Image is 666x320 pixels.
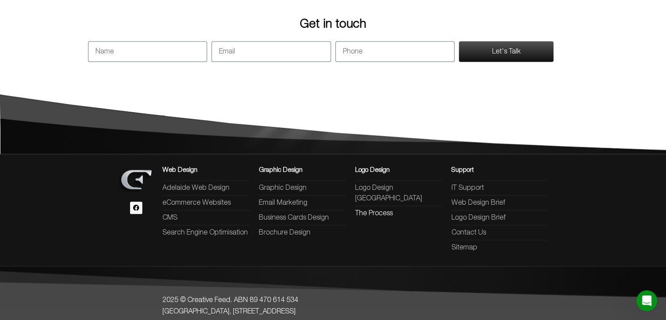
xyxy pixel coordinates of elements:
[451,198,505,208] span: Web Design Brief
[355,208,443,219] a: The Process
[259,228,310,238] span: Brochure Design
[162,228,250,238] a: Search Engine Optimisation
[636,290,657,311] iframe: Intercom live chat
[451,228,548,238] a: Contact Us
[451,183,484,193] span: IT Support
[492,48,521,55] span: Let's Talk
[162,297,504,304] h5: 2025 © Creative Feed. ABN 89 470 614 534
[259,167,346,174] h3: Graphic Design
[451,198,548,208] a: Web Design Brief
[259,198,346,208] a: Email Marketing
[162,183,250,193] a: Adelaide Web Design
[451,167,548,174] h3: Support
[451,242,548,253] a: Sitemap
[451,228,486,238] span: Contact Us
[451,213,548,223] a: Logo Design Brief
[259,183,346,193] a: Graphic Design
[259,228,346,238] a: Brochure Design
[162,308,504,315] h5: [GEOGRAPHIC_DATA], [STREET_ADDRESS]
[451,213,506,223] span: Logo Design Brief
[88,41,208,62] input: Name
[162,228,248,238] span: Search Engine Optimisation
[88,17,578,32] h3: Get in touch
[355,183,443,204] a: Logo Design [GEOGRAPHIC_DATA]
[259,198,307,208] span: Email Marketing
[88,41,578,66] form: Home Form
[451,242,477,253] span: Sitemap
[211,41,331,62] input: Email
[162,213,250,223] a: CMS
[451,183,548,193] a: IT Support
[355,208,393,219] span: The Process
[162,198,231,208] span: eCommerce Websites
[162,167,250,174] h3: Web Design
[162,213,177,223] span: CMS
[335,41,455,62] input: Only numbers and phone characters (#, -, *, etc) are accepted.
[162,198,250,208] a: eCommerce Websites
[355,167,443,174] h3: Logo Design
[459,41,553,62] button: Let's Talk
[259,183,307,193] span: Graphic Design
[162,183,229,193] span: Adelaide Web Design
[259,213,329,223] span: Business Cards Design
[259,213,346,223] a: Business Cards Design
